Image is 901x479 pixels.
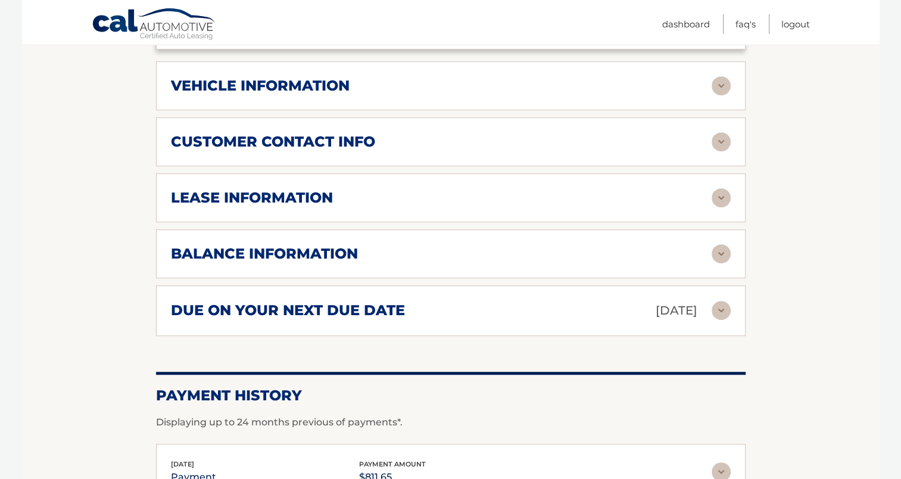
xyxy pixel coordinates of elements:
[171,133,375,151] h2: customer contact info
[712,301,731,320] img: accordion-rest.svg
[171,245,358,263] h2: balance information
[359,460,426,468] span: payment amount
[171,77,350,95] h2: vehicle information
[156,415,746,430] p: Displaying up to 24 months previous of payments*.
[171,301,405,319] h2: due on your next due date
[712,188,731,207] img: accordion-rest.svg
[92,8,217,42] a: Cal Automotive
[171,189,333,207] h2: lease information
[712,244,731,263] img: accordion-rest.svg
[656,300,697,321] p: [DATE]
[156,387,746,405] h2: Payment History
[712,76,731,95] img: accordion-rest.svg
[735,14,756,34] a: FAQ's
[662,14,710,34] a: Dashboard
[712,132,731,151] img: accordion-rest.svg
[171,460,194,468] span: [DATE]
[781,14,810,34] a: Logout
